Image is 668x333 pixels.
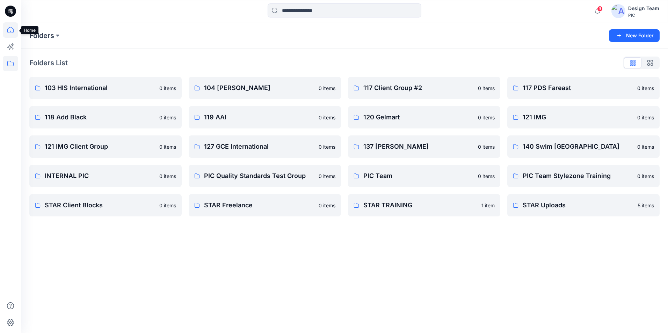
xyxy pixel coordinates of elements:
p: STAR TRAINING [363,200,477,210]
a: STAR TRAINING1 item [348,194,500,216]
p: 0 items [478,114,495,121]
a: PIC Quality Standards Test Group0 items [189,165,341,187]
p: 0 items [159,114,176,121]
a: 137 [PERSON_NAME]0 items [348,135,500,158]
p: 127 GCE International [204,142,314,151]
a: STAR Freelance0 items [189,194,341,216]
p: 0 items [478,143,495,150]
a: 121 IMG Client Group0 items [29,135,182,158]
p: PIC Quality Standards Test Group [204,171,314,181]
p: 0 items [637,84,654,92]
a: PIC Team0 items [348,165,500,187]
p: 121 IMG [523,112,633,122]
a: INTERNAL PIC0 items [29,165,182,187]
p: 0 items [159,172,176,180]
a: 117 PDS Fareast0 items [507,77,660,99]
p: INTERNAL PIC [45,171,155,181]
p: Folders List [29,58,68,68]
p: 140 Swim [GEOGRAPHIC_DATA] [523,142,633,151]
a: 120 Gelmart0 items [348,106,500,128]
a: 118 Add Black0 items [29,106,182,128]
a: STAR Client Blocks0 items [29,194,182,216]
a: 103 HIS International0 items [29,77,182,99]
div: Design Team [628,4,659,13]
p: 0 items [637,114,654,121]
a: PIC Team Stylezone Training0 items [507,165,660,187]
p: STAR Uploads [523,200,633,210]
a: STAR Uploads5 items [507,194,660,216]
p: 117 PDS Fareast [523,83,633,93]
button: New Folder [609,29,660,42]
p: STAR Freelance [204,200,314,210]
p: PIC Team Stylezone Training [523,171,633,181]
p: 0 items [637,143,654,150]
p: STAR Client Blocks [45,200,155,210]
p: 0 items [319,114,335,121]
p: 103 HIS International [45,83,155,93]
p: 119 AAI [204,112,314,122]
a: 127 GCE International0 items [189,135,341,158]
a: Folders [29,31,54,40]
p: 5 items [638,202,654,209]
p: 0 items [319,143,335,150]
a: 104 [PERSON_NAME]0 items [189,77,341,99]
p: 118 Add Black [45,112,155,122]
p: 0 items [319,172,335,180]
p: 0 items [478,84,495,92]
img: avatar [611,4,625,18]
p: 0 items [159,84,176,92]
p: 0 items [478,172,495,180]
p: PIC Team [363,171,474,181]
p: 1 item [481,202,495,209]
a: 117 Client Group #20 items [348,77,500,99]
p: 104 [PERSON_NAME] [204,83,314,93]
p: 0 items [319,84,335,92]
span: 9 [597,6,603,12]
a: 121 IMG0 items [507,106,660,128]
p: 121 IMG Client Group [45,142,155,151]
p: 117 Client Group #2 [363,83,474,93]
a: 119 AAI0 items [189,106,341,128]
p: 120 Gelmart [363,112,474,122]
p: 0 items [319,202,335,209]
p: 0 items [159,143,176,150]
a: 140 Swim [GEOGRAPHIC_DATA]0 items [507,135,660,158]
div: PIC [628,13,659,18]
p: 0 items [637,172,654,180]
p: 0 items [159,202,176,209]
p: 137 [PERSON_NAME] [363,142,474,151]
